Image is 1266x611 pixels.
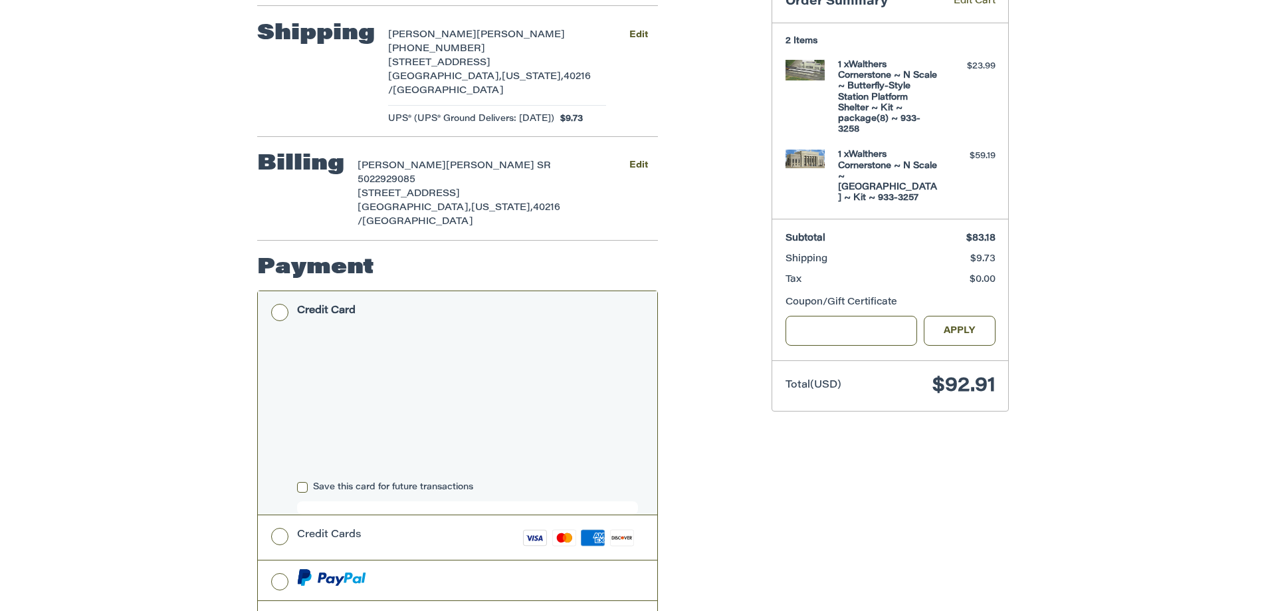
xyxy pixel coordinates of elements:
[943,150,996,163] div: $59.19
[388,72,502,82] span: [GEOGRAPHIC_DATA],
[388,31,476,40] span: [PERSON_NAME]
[619,25,658,45] button: Edit
[358,189,460,199] span: [STREET_ADDRESS]
[838,60,940,136] h4: 1 x Walthers Cornerstone ~ N Scale ~ Butterfly-Style Station Platform Shelter ~ Kit ~ package(8) ...
[297,524,362,546] div: Credit Cards
[943,60,996,73] div: $23.99
[786,316,918,346] input: Gift Certificate or Coupon Code
[388,59,490,68] span: [STREET_ADDRESS]
[932,376,996,396] span: $92.91
[358,176,415,185] span: 5022929085
[358,203,560,227] span: 40216 /
[966,234,996,243] span: $83.18
[924,316,996,346] button: Apply
[297,569,366,586] img: PayPal icon
[362,217,473,227] span: [GEOGRAPHIC_DATA]
[358,162,446,171] span: [PERSON_NAME]
[502,72,564,82] span: [US_STATE],
[257,21,375,47] h2: Shipping
[786,36,996,47] h3: 2 Items
[393,86,504,96] span: [GEOGRAPHIC_DATA]
[294,334,641,477] iframe: Secure payment input frame
[297,482,638,493] label: Save this card for future transactions
[838,150,940,203] h4: 1 x Walthers Cornerstone ~ N Scale ~ [GEOGRAPHIC_DATA] ~ Kit ~ 933-3257
[297,300,356,322] div: Credit Card
[388,45,485,54] span: [PHONE_NUMBER]
[786,255,827,264] span: Shipping
[786,275,801,285] span: Tax
[388,112,554,126] span: UPS® (UPS® Ground Delivers: [DATE])
[358,203,471,213] span: [GEOGRAPHIC_DATA],
[471,203,533,213] span: [US_STATE],
[786,380,841,390] span: Total (USD)
[786,296,996,310] div: Coupon/Gift Certificate
[970,255,996,264] span: $9.73
[786,234,825,243] span: Subtotal
[554,112,583,126] span: $9.73
[257,151,344,178] h2: Billing
[257,255,374,281] h2: Payment
[476,31,565,40] span: [PERSON_NAME]
[446,162,551,171] span: [PERSON_NAME] SR
[970,275,996,285] span: $0.00
[619,156,658,176] button: Edit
